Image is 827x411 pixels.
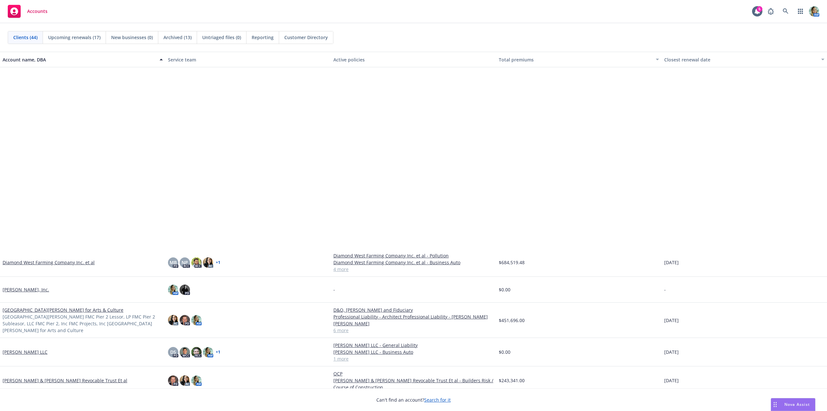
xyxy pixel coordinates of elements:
div: Drag to move [771,398,779,411]
span: DS [170,349,176,355]
span: [DATE] [664,317,679,324]
span: - [664,286,666,293]
a: [PERSON_NAME], Inc. [3,286,49,293]
img: photo [809,6,819,16]
div: Service team [168,56,328,63]
span: $243,341.00 [499,377,525,384]
a: D&O, [PERSON_NAME] and Fiduciary [333,307,494,313]
div: Total premiums [499,56,652,63]
span: Nova Assist [784,402,810,407]
span: MB [170,259,177,266]
a: [PERSON_NAME] & [PERSON_NAME] Revocable Trust Et al - Builders Risk / Course of Construction [333,377,494,391]
span: Upcoming renewals (17) [48,34,100,41]
a: 4 more [333,266,494,273]
button: Active policies [331,52,496,67]
a: [GEOGRAPHIC_DATA][PERSON_NAME] for Arts & Culture [3,307,123,313]
img: photo [191,347,202,357]
a: + 1 [216,350,220,354]
img: photo [191,375,202,386]
span: $684,519.48 [499,259,525,266]
span: [DATE] [664,349,679,355]
span: [DATE] [664,259,679,266]
a: Search [779,5,792,18]
a: 1 more [333,355,494,362]
img: photo [191,257,202,268]
span: New businesses (0) [111,34,153,41]
div: Closest renewal date [664,56,817,63]
a: OCP [333,370,494,377]
a: + 1 [216,261,220,265]
span: Customer Directory [284,34,328,41]
div: Account name, DBA [3,56,156,63]
img: photo [180,375,190,386]
span: [DATE] [664,377,679,384]
a: Report a Bug [764,5,777,18]
div: 5 [757,6,762,12]
a: Diamond West Farming Company Inc. et al - Business Auto [333,259,494,266]
span: [GEOGRAPHIC_DATA][PERSON_NAME] FMC Pier 2 Lessor, LP FMC Pier 2 Subleasor, LLC FMC Pier 2, Inc FM... [3,313,163,334]
img: photo [180,315,190,325]
img: photo [191,315,202,325]
span: Clients (44) [13,34,37,41]
a: Diamond West Farming Company Inc. et al [3,259,95,266]
span: NP [182,259,188,266]
span: Archived (13) [163,34,192,41]
a: Diamond West Farming Company Inc. et al - Pollution [333,252,494,259]
button: Closest renewal date [662,52,827,67]
span: - [333,286,335,293]
button: Service team [165,52,331,67]
img: photo [203,347,213,357]
button: Total premiums [496,52,662,67]
div: Active policies [333,56,494,63]
a: [PERSON_NAME] LLC - Business Auto [333,349,494,355]
a: 6 more [333,327,494,334]
a: [PERSON_NAME] LLC - General Liability [333,342,494,349]
span: Reporting [252,34,274,41]
span: $451,696.00 [499,317,525,324]
a: [PERSON_NAME] LLC [3,349,47,355]
img: photo [168,375,178,386]
a: [PERSON_NAME] & [PERSON_NAME] Revocable Trust Et al [3,377,127,384]
img: photo [203,257,213,268]
span: Can't find an account? [376,396,451,403]
a: Search for it [424,397,451,403]
a: Accounts [5,2,50,20]
span: Untriaged files (0) [202,34,241,41]
span: Accounts [27,9,47,14]
span: $0.00 [499,286,510,293]
span: $0.00 [499,349,510,355]
a: Switch app [794,5,807,18]
img: photo [168,285,178,295]
img: photo [180,285,190,295]
a: Professional Liability - Architect Professional Liability - [PERSON_NAME] [PERSON_NAME] [333,313,494,327]
img: photo [168,315,178,325]
img: photo [180,347,190,357]
button: Nova Assist [771,398,815,411]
